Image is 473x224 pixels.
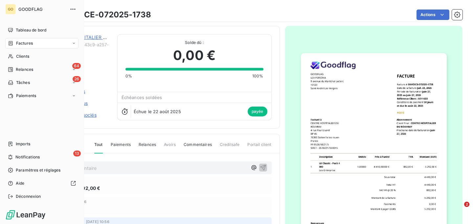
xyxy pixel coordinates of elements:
span: 100% [252,73,263,79]
span: Paiements [16,93,36,99]
a: CENTRE HOSPITALIER DU ROUVRAY [52,34,133,40]
button: Actions [417,10,449,20]
span: payée [248,107,267,116]
iframe: Intercom live chat [451,202,466,217]
span: Relances [139,142,156,153]
span: Solde dû : [125,40,263,46]
span: Paramètres et réglages [16,167,60,173]
img: Logo LeanPay [5,210,46,220]
span: 13 [73,151,81,156]
span: 64 [72,63,81,69]
span: Paiements [111,142,131,153]
span: 26 [73,76,81,82]
span: 5 292,00 € [75,185,101,192]
span: 0,00 € [173,46,215,65]
span: Tout [94,142,103,153]
span: Avoirs [164,142,176,153]
span: Commentaires [184,142,212,153]
span: Clients [16,53,29,59]
div: GO [5,4,16,14]
span: [DATE] 10:56 [86,220,109,224]
span: Portail client [247,142,271,153]
span: Échéances soldées [122,95,162,100]
span: Tableau de bord [16,27,46,33]
span: Imports [16,141,30,147]
span: Factures [16,40,33,46]
span: 2 [464,202,469,207]
span: GOODFLAG [18,7,66,12]
span: Déconnexion [16,193,41,199]
span: 0% [125,73,132,79]
span: Échue le 22 août 2025 [134,109,181,114]
span: Tâches [16,80,30,86]
span: Creditsafe [220,142,240,153]
a: Aide [5,178,79,189]
h3: INVOICE-072025-1738 [61,9,151,21]
span: Notifications [15,154,40,160]
span: Relances [16,67,33,72]
span: Aide [16,180,25,186]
